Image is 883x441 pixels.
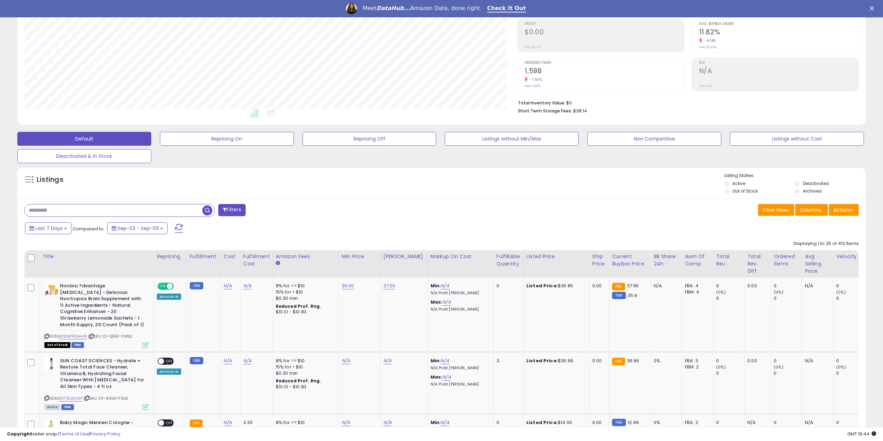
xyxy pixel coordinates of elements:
[71,342,84,348] span: FBM
[276,378,321,384] b: Reduced Prof. Rng.
[496,253,520,268] div: Fulfillable Quantity
[276,309,333,315] div: $10.01 - $10.83
[526,282,558,289] b: Listed Price:
[592,358,604,364] div: 0.00
[612,283,625,290] small: FBA
[224,357,232,364] a: N/A
[774,253,799,268] div: Ordered Items
[496,283,518,289] div: 0
[518,98,854,107] li: $0
[190,253,218,260] div: Fulfillment
[157,294,181,300] div: Amazon AI
[190,282,203,289] small: FBM
[805,283,828,289] div: N/A
[90,431,120,437] a: Privacy Policy
[190,419,203,427] small: FBA
[276,295,333,302] div: $0.30 min
[612,253,648,268] div: Current Buybox Price
[431,291,488,296] p: N/A Profit [PERSON_NAME]
[496,358,518,364] div: 3
[699,61,858,65] span: ROI
[243,253,270,268] div: Fulfillment Cost
[654,283,677,289] div: N/A
[441,357,449,364] a: N/A
[592,419,604,426] div: 0.00
[441,419,449,426] a: N/A
[431,382,488,387] p: N/A Profit [PERSON_NAME]
[342,419,350,426] a: N/A
[303,132,436,146] button: Repricing Off
[774,289,783,295] small: (0%)
[702,38,716,43] small: -4.14%
[627,282,639,289] span: 37.95
[276,303,321,309] b: Reduced Prof. Rng.
[716,358,744,364] div: 0
[276,384,333,390] div: $10.01 - $10.83
[836,283,864,289] div: 0
[803,188,822,194] label: Archived
[699,22,858,26] span: Avg. Buybox Share
[525,28,684,37] h2: $0.00
[60,358,144,392] b: SUN COAST SCIENCES - Hydrate + Restore Total Face Cleanser, Vitamina B, Hydrating Facial Cleanser...
[431,374,443,380] b: Max:
[758,204,794,216] button: Save View
[276,253,336,260] div: Amazon Fees
[243,282,252,289] a: N/A
[829,204,859,216] button: Actions
[107,222,168,234] button: Sep-03 - Sep-09
[612,419,626,426] small: FBM
[836,253,861,260] div: Velocity
[164,420,175,426] span: OFF
[441,282,449,289] a: N/A
[699,45,716,49] small: Prev: 12.33%
[445,132,579,146] button: Listings without Min/Max
[573,108,587,114] span: $38.14
[44,283,148,347] div: ASIN:
[800,206,822,213] span: Columns
[383,419,392,426] a: N/A
[442,374,451,381] a: N/A
[526,253,586,260] div: Listed Price
[59,333,87,339] a: B08MFRQHHW
[774,364,783,370] small: (0%)
[276,283,333,289] div: 8% for <= $10
[118,225,159,232] span: Sep-03 - Sep-09
[793,240,859,247] div: Displaying 1 to 25 of 412 items
[431,357,441,364] b: Min:
[160,132,294,146] button: Repricing On
[84,396,128,401] span: | SKU: OY-R3VD-F92E
[383,282,396,289] a: 37.00
[774,358,802,364] div: 0
[173,283,184,289] span: OFF
[224,282,232,289] a: N/A
[732,188,758,194] label: Out of Stock
[243,419,268,426] div: 3.33
[685,283,708,289] div: FBA: 4
[654,358,677,364] div: 0%
[518,108,572,114] b: Short Term Storage Fees:
[526,358,584,364] div: $36.99
[628,292,637,299] span: 35.9
[17,149,151,163] button: Deactivated & In Stock
[88,333,132,339] span: | SKU: CI-QGSF-04QU
[526,283,584,289] div: $36.85
[383,357,392,364] a: N/A
[628,419,639,426] span: 12.49
[44,358,148,409] div: ASIN:
[376,5,410,11] i: DataHub...
[518,100,565,106] b: Total Inventory Value:
[276,358,333,364] div: 8% for <= $10
[526,419,558,426] b: Listed Price:
[158,283,167,289] span: ON
[164,358,175,364] span: OFF
[224,253,237,260] div: Cost
[17,132,151,146] button: Default
[724,172,866,179] p: Listing States:
[157,253,184,260] div: Repricing
[525,67,684,76] h2: 1,598
[805,253,830,275] div: Avg Selling Price
[44,419,58,433] img: 31Lf+dyJwPL._SL40_.jpg
[342,282,354,289] a: 36.00
[716,419,744,426] div: 0
[747,253,768,275] div: Total Rev. Diff.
